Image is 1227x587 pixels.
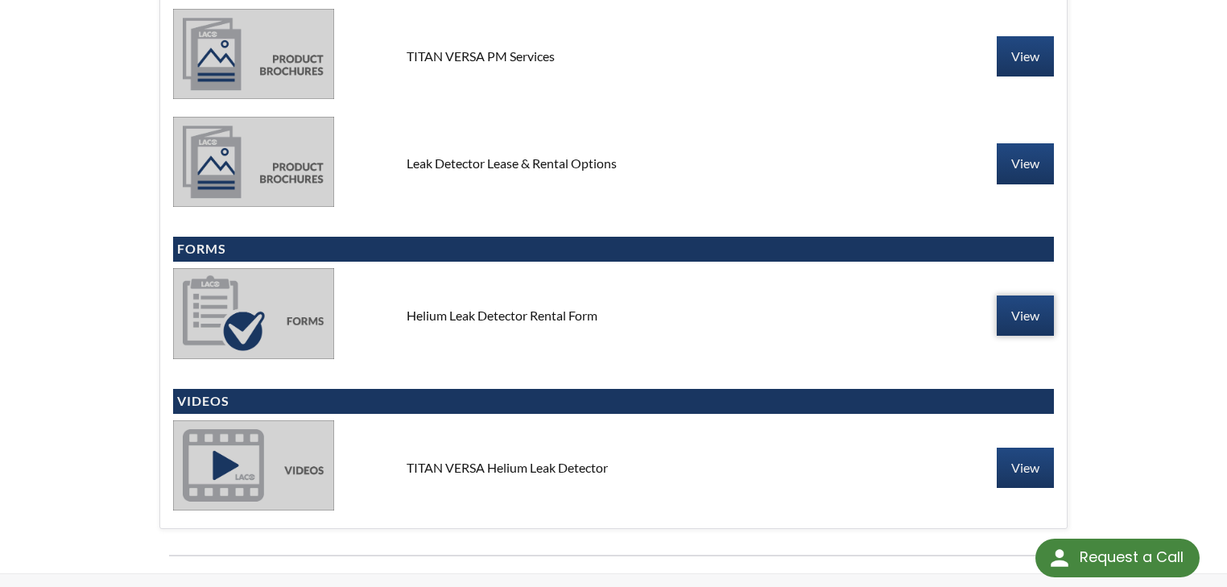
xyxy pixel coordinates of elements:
[394,459,834,477] div: TITAN VERSA Helium Leak Detector
[1035,539,1200,577] div: Request a Call
[394,155,834,172] div: Leak Detector Lease & Rental Options
[394,48,834,65] div: TITAN VERSA PM Services
[173,420,334,511] img: videos-a70af9394640f07cfc5e1b68b8d36be061999f4696e83e24bb646afc6a0e1f6f.jpg
[173,117,334,207] img: product_brochures-81b49242bb8394b31c113ade466a77c846893fb1009a796a1a03a1a1c57cbc37.jpg
[173,9,334,99] img: product_brochures-81b49242bb8394b31c113ade466a77c846893fb1009a796a1a03a1a1c57cbc37.jpg
[997,36,1054,76] a: View
[177,241,1050,258] h4: Forms
[394,307,834,325] div: Helium Leak Detector Rental Form
[173,268,334,358] img: forms-306abfaa2b599f3416e52073c963ef83ce85405af82979a98cfb12bd602ad86d.jpg
[997,143,1054,184] a: View
[997,448,1054,488] a: View
[997,296,1054,336] a: View
[1047,545,1072,571] img: round button
[177,393,1050,410] h4: Videos
[1080,539,1184,576] div: Request a Call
